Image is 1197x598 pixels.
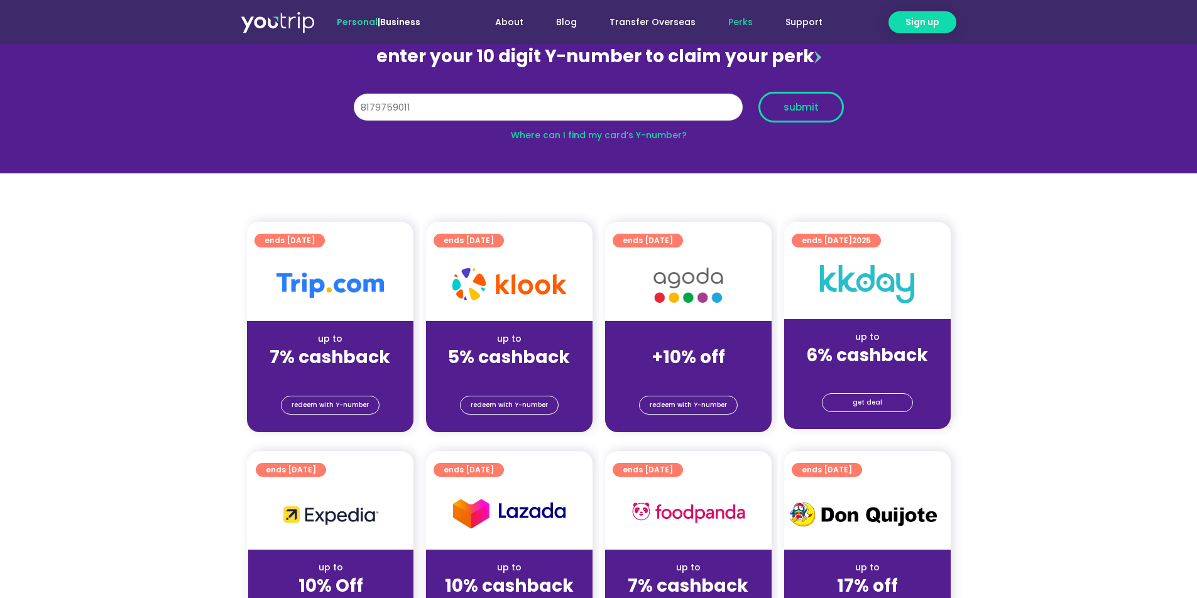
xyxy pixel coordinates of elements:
[448,345,570,369] strong: 5% cashback
[623,234,673,247] span: ends [DATE]
[758,92,844,122] button: submit
[792,463,862,477] a: ends [DATE]
[792,234,881,247] a: ends [DATE]2025
[650,396,727,414] span: redeem with Y-number
[460,396,559,415] a: redeem with Y-number
[256,463,326,477] a: ends [DATE]
[652,345,725,369] strong: +10% off
[436,561,582,574] div: up to
[852,235,871,246] span: 2025
[337,16,378,28] span: Personal
[354,92,844,132] form: Y Number
[540,11,593,34] a: Blog
[354,94,743,121] input: 10 digit Y-number (e.g. 8123456789)
[593,11,712,34] a: Transfer Overseas
[837,574,898,598] strong: 17% off
[257,332,403,345] div: up to
[479,11,540,34] a: About
[677,332,700,345] span: up to
[434,463,504,477] a: ends [DATE]
[281,396,380,415] a: redeem with Y-number
[270,345,390,369] strong: 7% cashback
[258,561,403,574] div: up to
[888,11,956,33] a: Sign up
[806,343,928,367] strong: 6% cashback
[613,463,683,477] a: ends [DATE]
[794,367,941,380] div: (for stays only)
[254,234,325,247] a: ends [DATE]
[444,463,494,477] span: ends [DATE]
[445,574,574,598] strong: 10% cashback
[265,234,315,247] span: ends [DATE]
[615,369,762,382] div: (for stays only)
[628,574,748,598] strong: 7% cashback
[623,463,673,477] span: ends [DATE]
[712,11,769,34] a: Perks
[292,396,369,414] span: redeem with Y-number
[802,234,871,247] span: ends [DATE]
[347,40,850,73] div: enter your 10 digit Y-number to claim your perk
[784,102,819,112] span: submit
[436,332,582,345] div: up to
[615,561,762,574] div: up to
[257,369,403,382] div: (for stays only)
[298,574,363,598] strong: 10% Off
[471,396,548,414] span: redeem with Y-number
[444,234,494,247] span: ends [DATE]
[794,561,941,574] div: up to
[266,463,316,477] span: ends [DATE]
[337,16,420,28] span: |
[511,129,687,141] a: Where can I find my card’s Y-number?
[794,330,941,344] div: up to
[436,369,582,382] div: (for stays only)
[905,16,939,29] span: Sign up
[853,394,882,411] span: get deal
[380,16,420,28] a: Business
[434,234,504,247] a: ends [DATE]
[802,463,852,477] span: ends [DATE]
[454,11,839,34] nav: Menu
[769,11,839,34] a: Support
[639,396,738,415] a: redeem with Y-number
[613,234,683,247] a: ends [DATE]
[822,393,913,412] a: get deal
